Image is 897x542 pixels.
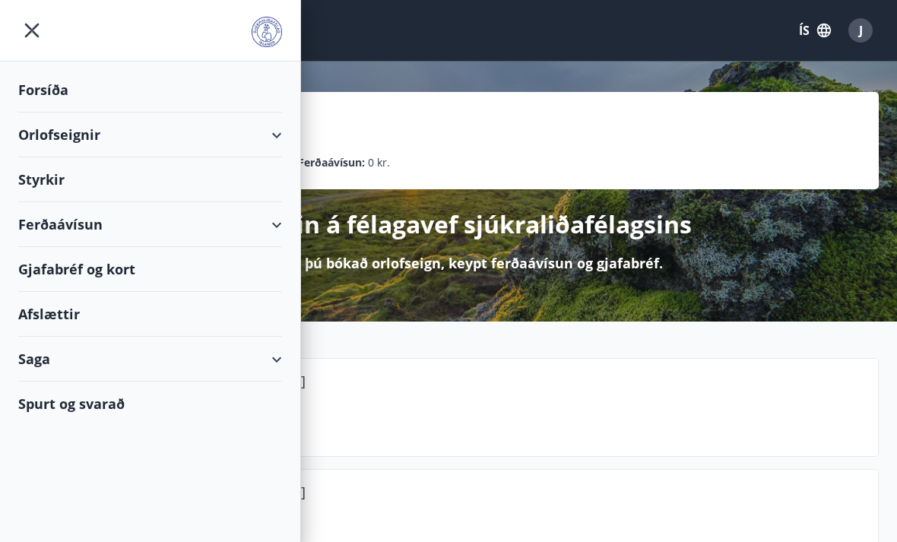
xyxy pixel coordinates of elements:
p: Ferðaávísun : [298,154,365,171]
button: menu [18,17,46,44]
p: Hér getur þú bókað orlofseign, keypt ferðaávísun og gjafabréf. [235,253,663,273]
div: Styrkir [18,157,282,202]
span: J [859,22,863,39]
button: J [842,12,879,49]
div: Forsíða [18,68,282,113]
div: Ferðaávísun [18,202,282,247]
span: 0 kr. [368,154,390,171]
p: Hallgerðargata 3 [130,397,866,423]
div: Afslættir [18,292,282,337]
div: Saga [18,337,282,382]
button: ÍS [791,17,839,44]
div: Orlofseignir [18,113,282,157]
p: Holtaland 9 [130,508,866,534]
img: union_logo [252,17,282,47]
p: Velkomin á félagavef sjúkraliðafélagsins [206,208,692,241]
div: Spurt og svarað [18,382,282,426]
div: Gjafabréf og kort [18,247,282,292]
